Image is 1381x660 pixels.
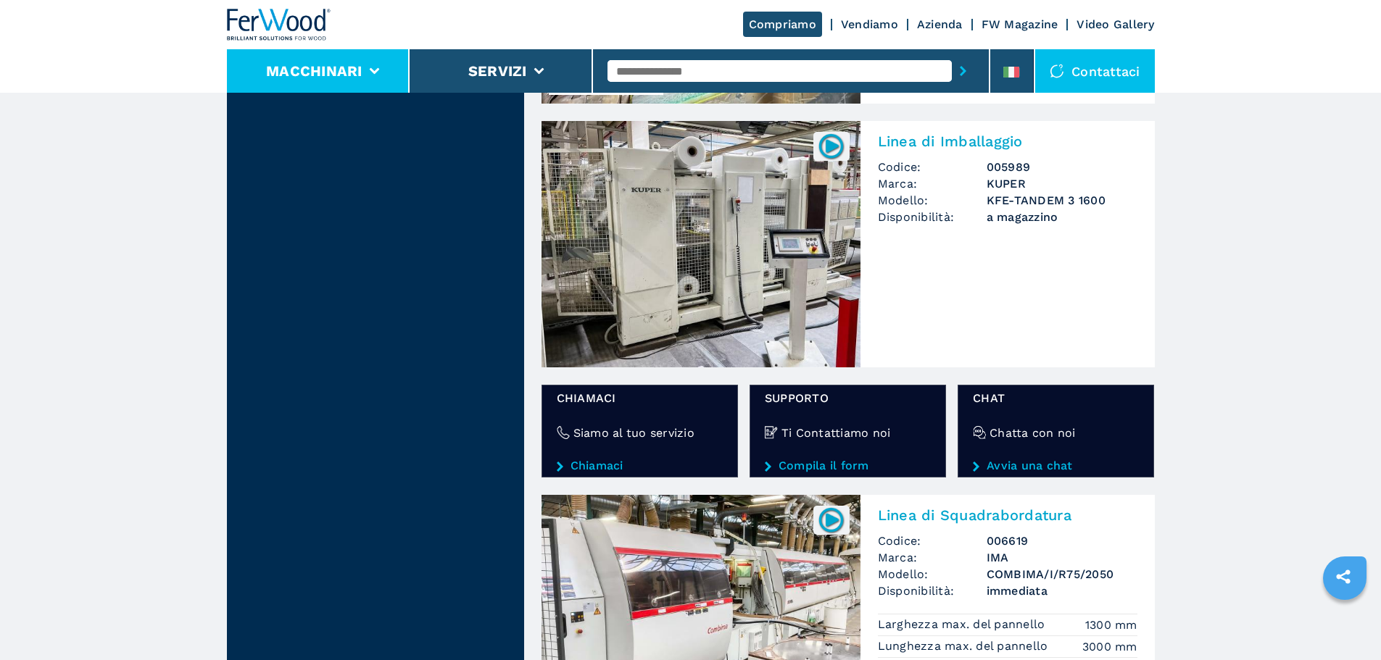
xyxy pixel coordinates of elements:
span: Chiamaci [557,390,723,406]
h3: 005989 [987,159,1137,175]
span: Marca: [878,549,987,566]
span: chat [973,390,1139,406]
button: submit-button [952,54,974,88]
a: Compila il form [765,459,931,472]
h4: Ti Contattiamo noi [781,425,891,441]
a: Chiamaci [557,459,723,472]
img: Linea di Imballaggio KUPER KFE-TANDEM 3 1600 [542,121,860,367]
a: Linea di Imballaggio KUPER KFE-TANDEM 3 1600005989Linea di ImballaggioCodice:005989Marca:KUPERMod... [542,121,1155,367]
button: Servizi [468,62,527,80]
img: Siamo al tuo servizio [557,426,570,439]
span: a magazzino [987,209,1137,225]
em: 1300 mm [1085,617,1137,633]
h2: Linea di Squadrabordatura [878,506,1137,524]
h3: COMBIMA/I/R75/2050 [987,566,1137,582]
a: Video Gallery [1077,17,1154,31]
div: Contattaci [1035,49,1155,93]
span: Marca: [878,175,987,192]
span: Disponibilità: [878,209,987,225]
h3: KFE-TANDEM 3 1600 [987,192,1137,209]
span: Supporto [765,390,931,406]
span: Modello: [878,192,987,209]
a: Azienda [917,17,963,31]
img: Ferwood [227,9,331,41]
img: 005989 [817,132,845,160]
span: Disponibilità: [878,582,987,599]
a: Compriamo [743,12,822,37]
h4: Chatta con noi [990,425,1076,441]
img: Contattaci [1050,64,1064,78]
img: Chatta con noi [973,426,986,439]
a: FW Magazine [982,17,1058,31]
h2: Linea di Imballaggio [878,133,1137,150]
img: Ti Contattiamo noi [765,426,778,439]
span: Codice: [878,159,987,175]
iframe: Chat [1319,595,1370,649]
h3: 006619 [987,532,1137,549]
h3: IMA [987,549,1137,566]
span: Codice: [878,532,987,549]
em: 3000 mm [1082,638,1137,655]
img: 006619 [817,506,845,534]
h3: KUPER [987,175,1137,192]
p: Lunghezza max. del pannello [878,638,1052,654]
a: Avvia una chat [973,459,1139,472]
button: Macchinari [266,62,362,80]
a: sharethis [1325,559,1361,595]
h4: Siamo al tuo servizio [573,425,694,441]
p: Larghezza max. del pannello [878,617,1049,632]
a: Vendiamo [841,17,898,31]
span: Modello: [878,566,987,582]
span: immediata [987,582,1137,599]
